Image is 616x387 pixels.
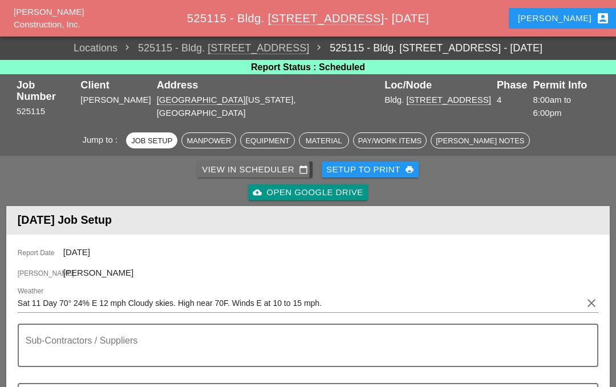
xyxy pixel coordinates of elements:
[18,268,63,279] span: [PERSON_NAME]
[18,294,582,312] input: Weather
[253,186,363,199] div: Open Google Drive
[63,247,90,257] span: [DATE]
[80,94,151,107] div: [PERSON_NAME]
[304,135,344,147] div: Material
[353,132,427,148] button: Pay/Work Items
[384,79,491,91] div: Loc/Node
[131,135,172,147] div: Job Setup
[518,11,610,25] div: [PERSON_NAME]
[585,296,598,310] i: clear
[82,135,122,144] span: Jump to :
[187,12,429,25] span: 525115 - Bldg. - [DATE]
[299,165,308,174] i: calendar_today
[187,135,231,147] div: Manpower
[63,268,133,277] span: [PERSON_NAME]
[431,132,529,148] button: [PERSON_NAME] Notes
[497,79,528,91] div: Phase
[358,135,422,147] div: Pay/Work Items
[309,41,542,56] a: 525115 - Bldg. [STREET_ADDRESS] - [DATE]
[197,162,313,178] a: View in Scheduler
[14,7,84,30] a: [PERSON_NAME] Construction, Inc.
[126,132,177,148] button: Job Setup
[157,79,379,91] div: Address
[181,132,236,148] button: Manpower
[26,338,581,366] textarea: Sub-Contractors / Suppliers
[157,94,379,119] div: [US_STATE], [GEOGRAPHIC_DATA]
[253,188,262,197] i: cloud_upload
[322,162,419,178] button: Setup to Print
[18,248,63,258] span: Report Date
[17,105,75,118] div: 525115
[74,41,117,56] a: Locations
[384,94,491,107] div: Bldg.
[17,79,75,102] div: Job Number
[596,11,610,25] i: account_box
[248,184,367,200] a: Open Google Drive
[497,94,528,107] div: 4
[117,41,309,56] span: 525115 - Bldg.
[202,163,308,176] div: View in Scheduler
[533,79,599,91] div: Permit Info
[240,132,294,148] button: Equipment
[326,163,414,176] div: Setup to Print
[405,165,414,174] i: print
[80,79,151,91] div: Client
[299,132,349,148] button: Material
[436,135,524,147] div: [PERSON_NAME] Notes
[533,94,599,119] div: 8:00am to 6:00pm
[245,135,289,147] div: Equipment
[6,206,610,234] header: [DATE] Job Setup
